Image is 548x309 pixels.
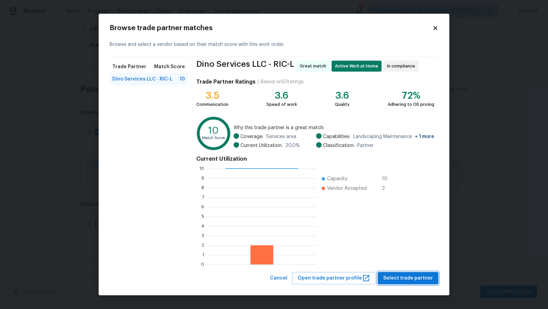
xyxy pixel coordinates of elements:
[335,101,350,108] div: Quality
[201,224,204,228] text: 4
[202,233,204,237] text: 3
[285,142,300,149] span: 20.0 %
[323,133,350,140] span: Capabilities:
[388,92,434,99] div: 72%
[357,142,374,149] span: Partner
[261,78,304,85] div: Based on 50 ratings
[112,63,146,70] span: Trade Partner
[335,63,381,70] span: Active Work at Home
[353,133,434,140] span: Landscaping Maintenance
[110,33,438,57] div: Browse and select a vendor based on their match score with this work order.
[202,214,204,218] text: 5
[335,92,350,99] div: 3.6
[201,262,204,266] text: 0
[234,124,434,131] span: Why this trade partner is a great match:
[196,61,294,72] span: Dino Services LLC - RIC-L
[112,76,173,83] span: Dino Services LLC - RIC-L
[201,205,204,209] text: 6
[270,274,287,283] span: Cancel
[196,156,434,162] h4: Current Utilization
[382,175,393,182] span: 10
[196,92,228,99] div: 3.5
[199,166,204,170] text: 10
[327,185,367,192] span: Vendor Accepted
[378,272,438,285] button: Select trade partner
[266,133,296,140] span: Services area
[202,136,225,140] text: Match Score
[388,101,434,108] div: Adhering to OD pricing
[266,92,297,99] div: 3.6
[415,134,434,139] span: + 1 more
[300,63,329,70] span: Great match
[383,274,433,283] span: Select trade partner
[256,78,261,85] div: |
[292,272,376,285] button: Open trade partner profile
[266,101,297,108] div: Speed of work
[382,185,393,192] span: 2
[327,175,347,182] span: Capacity
[267,272,290,285] button: Cancel
[202,195,204,199] text: 7
[110,25,432,32] h2: Browse trade partner matches
[202,243,204,247] text: 2
[179,76,185,83] span: 10
[208,125,219,135] text: 10
[196,101,228,108] div: Communication
[323,142,354,149] span: Classification:
[298,274,370,283] span: Open trade partner profile
[201,176,204,180] text: 9
[202,252,204,257] text: 1
[201,185,204,189] text: 8
[154,63,185,70] span: Match Score
[240,142,283,149] span: Current Utilization:
[196,78,256,85] h4: Trade Partner Ratings
[240,133,263,140] span: Coverage:
[387,63,418,70] span: In compliance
